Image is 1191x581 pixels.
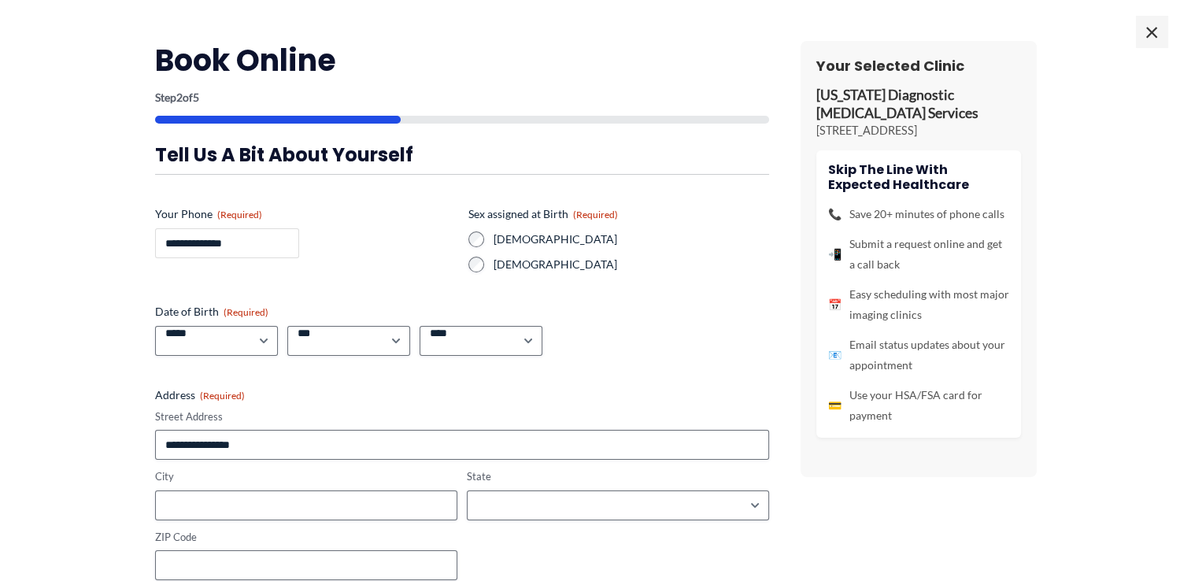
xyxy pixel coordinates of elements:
[573,209,618,220] span: (Required)
[828,204,841,224] span: 📞
[155,304,268,320] legend: Date of Birth
[155,142,769,167] h3: Tell us a bit about yourself
[828,284,1009,325] li: Easy scheduling with most major imaging clinics
[155,469,457,484] label: City
[828,335,1009,376] li: Email status updates about your appointment
[176,91,183,104] span: 2
[155,92,769,103] p: Step of
[828,234,1009,275] li: Submit a request online and get a call back
[155,409,769,424] label: Street Address
[494,257,769,272] label: [DEMOGRAPHIC_DATA]
[816,123,1021,139] p: [STREET_ADDRESS]
[828,244,841,265] span: 📲
[816,87,1021,123] p: [US_STATE] Diagnostic [MEDICAL_DATA] Services
[468,206,618,222] legend: Sex assigned at Birth
[193,91,199,104] span: 5
[1136,16,1167,47] span: ×
[828,395,841,416] span: 💳
[828,385,1009,426] li: Use your HSA/FSA card for payment
[828,204,1009,224] li: Save 20+ minutes of phone calls
[155,387,245,403] legend: Address
[155,41,769,80] h2: Book Online
[155,206,456,222] label: Your Phone
[200,390,245,402] span: (Required)
[467,469,769,484] label: State
[816,57,1021,75] h3: Your Selected Clinic
[828,345,841,365] span: 📧
[828,294,841,315] span: 📅
[217,209,262,220] span: (Required)
[224,306,268,318] span: (Required)
[155,530,457,545] label: ZIP Code
[494,231,769,247] label: [DEMOGRAPHIC_DATA]
[828,162,1009,192] h4: Skip the line with Expected Healthcare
